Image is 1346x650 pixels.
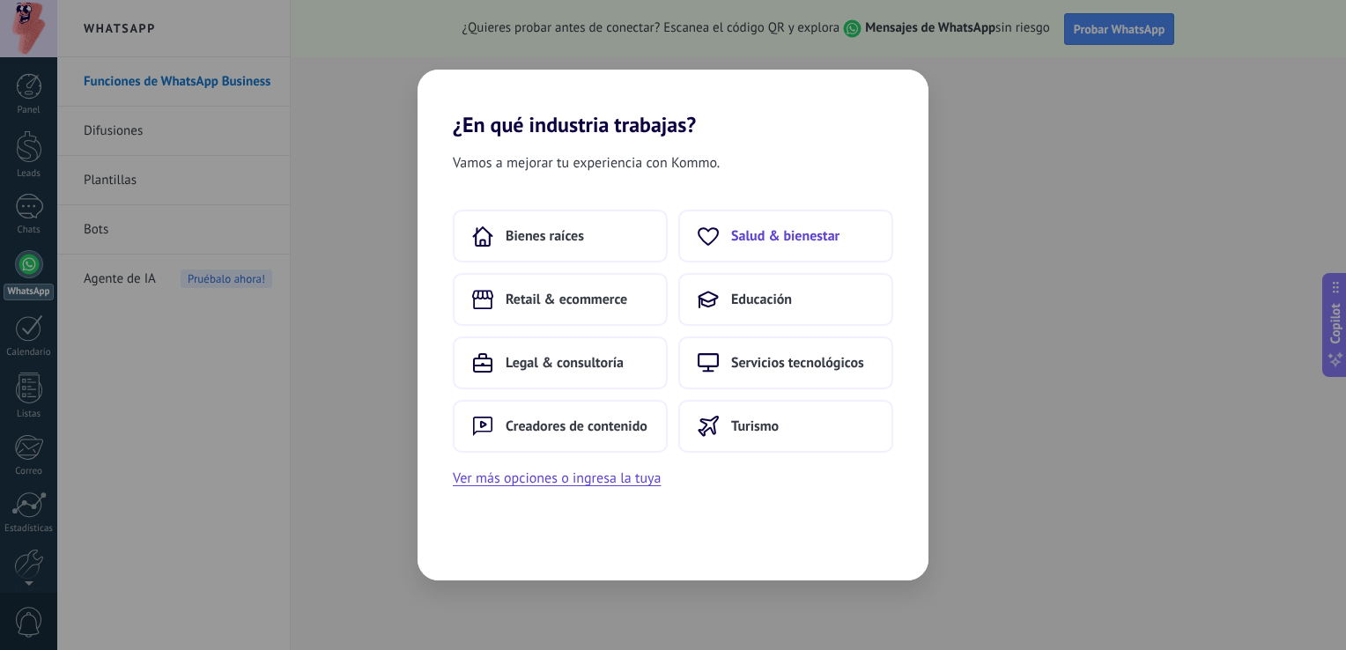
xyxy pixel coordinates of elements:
[453,210,668,262] button: Bienes raíces
[731,417,779,435] span: Turismo
[506,354,624,372] span: Legal & consultoría
[453,151,720,174] span: Vamos a mejorar tu experiencia con Kommo.
[678,210,893,262] button: Salud & bienestar
[418,70,928,137] h2: ¿En qué industria trabajas?
[506,227,584,245] span: Bienes raíces
[731,291,792,308] span: Educación
[453,467,661,490] button: Ver más opciones o ingresa la tuya
[506,291,627,308] span: Retail & ecommerce
[731,227,839,245] span: Salud & bienestar
[678,336,893,389] button: Servicios tecnológicos
[731,354,864,372] span: Servicios tecnológicos
[506,417,647,435] span: Creadores de contenido
[453,400,668,453] button: Creadores de contenido
[678,400,893,453] button: Turismo
[678,273,893,326] button: Educación
[453,336,668,389] button: Legal & consultoría
[453,273,668,326] button: Retail & ecommerce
